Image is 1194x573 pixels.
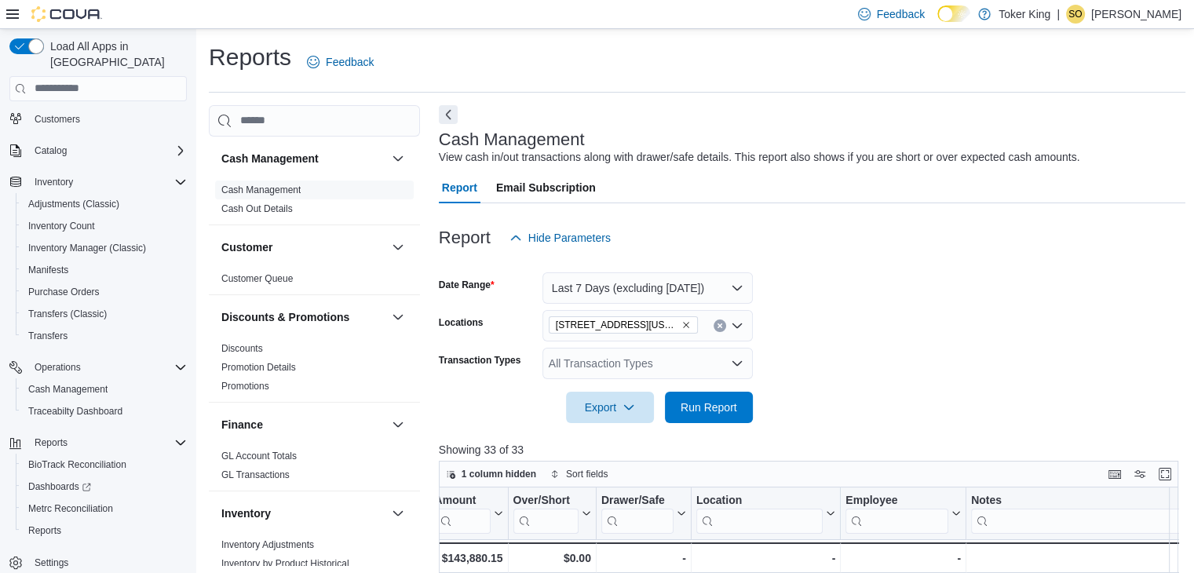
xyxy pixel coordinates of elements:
[3,171,193,193] button: Inventory
[35,144,67,157] span: Catalog
[937,22,938,23] span: Dark Mode
[221,309,349,325] h3: Discounts & Promotions
[28,109,187,129] span: Customers
[35,557,68,569] span: Settings
[221,151,319,166] h3: Cash Management
[439,228,491,247] h3: Report
[1130,465,1149,484] button: Display options
[1068,5,1082,24] span: SO
[28,198,119,210] span: Adjustments (Classic)
[22,305,113,323] a: Transfers (Classic)
[22,477,97,496] a: Dashboards
[28,110,86,129] a: Customers
[681,400,737,415] span: Run Report
[439,105,458,124] button: Next
[513,549,590,568] div: $0.00
[528,230,611,246] span: Hide Parameters
[16,259,193,281] button: Manifests
[542,272,753,304] button: Last 7 Days (excluding [DATE])
[28,553,75,572] a: Settings
[439,316,484,329] label: Locations
[16,400,193,422] button: Traceabilty Dashboard
[28,242,146,254] span: Inventory Manager (Classic)
[221,450,297,462] span: GL Account Totals
[434,549,502,568] div: $143,880.15
[221,239,385,255] button: Customer
[442,172,477,203] span: Report
[16,215,193,237] button: Inventory Count
[16,498,193,520] button: Metrc Reconciliation
[35,176,73,188] span: Inventory
[3,356,193,378] button: Operations
[35,113,80,126] span: Customers
[22,217,101,235] a: Inventory Count
[556,317,678,333] span: [STREET_ADDRESS][US_STATE]
[221,151,385,166] button: Cash Management
[22,521,187,540] span: Reports
[601,549,686,568] div: -
[601,493,686,533] button: Drawer/Safe
[221,273,293,284] a: Customer Queue
[16,303,193,325] button: Transfers (Classic)
[1091,5,1181,24] p: [PERSON_NAME]
[566,392,654,423] button: Export
[439,130,585,149] h3: Cash Management
[35,361,81,374] span: Operations
[209,269,420,294] div: Customer
[845,493,961,533] button: Employee
[22,217,187,235] span: Inventory Count
[221,538,314,551] span: Inventory Adjustments
[28,173,79,192] button: Inventory
[22,305,187,323] span: Transfers (Classic)
[16,325,193,347] button: Transfers
[31,6,102,22] img: Cova
[389,504,407,523] button: Inventory
[209,447,420,491] div: Finance
[221,184,301,195] a: Cash Management
[731,357,743,370] button: Open list of options
[513,493,590,533] button: Over/Short
[16,454,193,476] button: BioTrack Reconciliation
[221,557,349,570] span: Inventory by Product Historical
[665,392,753,423] button: Run Report
[28,405,122,418] span: Traceabilty Dashboard
[28,220,95,232] span: Inventory Count
[439,149,1080,166] div: View cash in/out transactions along with drawer/safe details. This report also shows if you are s...
[28,358,187,377] span: Operations
[221,469,290,481] span: GL Transactions
[28,141,73,160] button: Catalog
[28,383,108,396] span: Cash Management
[221,539,314,550] a: Inventory Adjustments
[389,415,407,434] button: Finance
[681,320,691,330] button: Remove 211 W. Kansas Avenue from selection in this group
[1057,5,1060,24] p: |
[999,5,1050,24] p: Toker King
[389,238,407,257] button: Customer
[28,308,107,320] span: Transfers (Classic)
[28,358,87,377] button: Operations
[845,493,948,533] div: Employee
[221,184,301,196] span: Cash Management
[601,493,674,508] div: Drawer/Safe
[16,476,193,498] a: Dashboards
[22,283,187,301] span: Purchase Orders
[22,380,114,399] a: Cash Management
[714,319,726,332] button: Clear input
[503,222,617,254] button: Hide Parameters
[28,330,68,342] span: Transfers
[28,502,113,515] span: Metrc Reconciliation
[22,455,133,474] a: BioTrack Reconciliation
[16,378,193,400] button: Cash Management
[731,319,743,332] button: Open list of options
[22,261,187,279] span: Manifests
[221,343,263,354] a: Discounts
[221,272,293,285] span: Customer Queue
[22,402,187,421] span: Traceabilty Dashboard
[513,493,578,508] div: Over/Short
[221,469,290,480] a: GL Transactions
[221,417,263,432] h3: Finance
[22,239,187,257] span: Inventory Manager (Classic)
[937,5,970,22] input: Dark Mode
[28,286,100,298] span: Purchase Orders
[1066,5,1085,24] div: Samantha O'Rear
